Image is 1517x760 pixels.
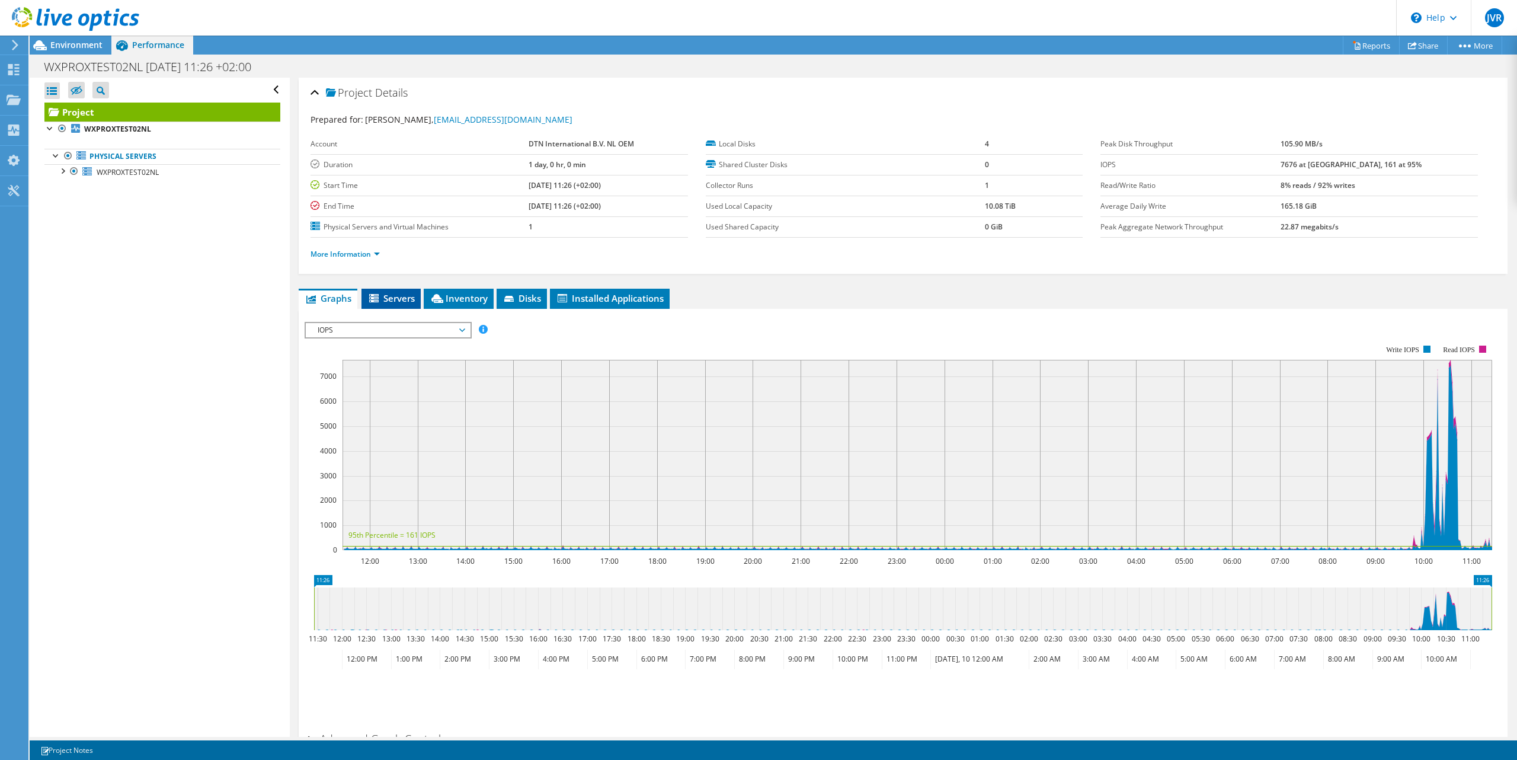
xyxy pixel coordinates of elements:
text: 13:00 [409,556,427,566]
text: 22:30 [848,634,866,644]
b: 1 [985,180,989,190]
text: 18:00 [648,556,667,566]
span: Project [326,87,372,99]
text: 04:30 [1142,634,1161,644]
text: 6000 [320,396,337,406]
text: 11:00 [1461,634,1480,644]
span: Details [375,85,408,100]
label: Account [311,138,528,150]
b: 8% reads / 92% writes [1281,180,1355,190]
text: 06:30 [1241,634,1259,644]
a: More [1447,36,1502,55]
text: 13:00 [382,634,401,644]
span: IOPS [312,323,464,337]
text: 00:30 [946,634,965,644]
b: [DATE] 11:26 (+02:00) [529,180,601,190]
b: 10.08 TiB [985,201,1016,211]
text: 06:00 [1216,634,1234,644]
text: 20:00 [744,556,762,566]
label: Average Daily Write [1100,200,1281,212]
text: 06:00 [1223,556,1241,566]
label: Duration [311,159,528,171]
text: 5000 [320,421,337,431]
span: JVR [1485,8,1504,27]
text: 09:30 [1388,634,1406,644]
svg: \n [1411,12,1422,23]
label: Collector Runs [706,180,985,191]
label: Start Time [311,180,528,191]
text: 00:00 [921,634,940,644]
b: 1 [529,222,533,232]
text: 02:30 [1044,634,1062,644]
text: 23:30 [897,634,916,644]
span: Environment [50,39,103,50]
text: 20:30 [750,634,769,644]
label: Used Shared Capacity [706,221,985,233]
label: Physical Servers and Virtual Machines [311,221,528,233]
text: 02:00 [1031,556,1049,566]
text: 1000 [320,520,337,530]
text: 02:00 [1020,634,1038,644]
text: 05:30 [1192,634,1210,644]
span: Performance [132,39,184,50]
b: 0 GiB [985,222,1003,232]
label: Local Disks [706,138,985,150]
text: 22:00 [840,556,858,566]
b: 165.18 GiB [1281,201,1317,211]
span: [PERSON_NAME], [365,114,572,125]
a: Reports [1343,36,1400,55]
text: 03:00 [1069,634,1087,644]
b: 4 [985,139,989,149]
a: WXPROXTEST02NL [44,164,280,180]
text: 10:00 [1414,556,1433,566]
text: 21:00 [792,556,810,566]
label: Shared Cluster Disks [706,159,985,171]
text: 00:00 [936,556,954,566]
text: 13:30 [407,634,425,644]
text: 17:30 [603,634,621,644]
b: 22.87 megabits/s [1281,222,1339,232]
text: 21:30 [799,634,817,644]
text: 03:30 [1093,634,1112,644]
text: 4000 [320,446,337,456]
text: 12:30 [357,634,376,644]
text: 07:00 [1265,634,1284,644]
b: 105.90 MB/s [1281,139,1323,149]
text: 05:00 [1175,556,1193,566]
a: More Information [311,249,380,259]
span: Disks [503,292,541,304]
text: 08:00 [1314,634,1333,644]
text: 19:00 [676,634,695,644]
text: 95th Percentile = 161 IOPS [348,530,436,540]
h2: Advanced Graph Controls [305,727,446,751]
text: 21:00 [774,634,793,644]
text: 18:00 [628,634,646,644]
b: 1 day, 0 hr, 0 min [529,159,586,170]
span: WXPROXTEST02NL [97,167,159,177]
label: Read/Write Ratio [1100,180,1281,191]
text: 17:00 [578,634,597,644]
span: Graphs [305,292,351,304]
text: 12:00 [361,556,379,566]
span: Installed Applications [556,292,664,304]
text: 09:00 [1364,634,1382,644]
text: 18:30 [652,634,670,644]
b: 0 [985,159,989,170]
text: 14:00 [456,556,475,566]
span: Inventory [430,292,488,304]
text: 14:30 [456,634,474,644]
text: 09:00 [1366,556,1385,566]
b: DTN International B.V. NL OEM [529,139,634,149]
text: 01:00 [984,556,1002,566]
text: 07:00 [1271,556,1289,566]
text: 08:00 [1318,556,1337,566]
text: 11:00 [1462,556,1481,566]
text: 05:00 [1167,634,1185,644]
text: 01:30 [996,634,1014,644]
text: 14:00 [431,634,449,644]
label: End Time [311,200,528,212]
text: 17:00 [600,556,619,566]
b: WXPROXTEST02NL [84,124,151,134]
text: 19:30 [701,634,719,644]
b: [DATE] 11:26 (+02:00) [529,201,601,211]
